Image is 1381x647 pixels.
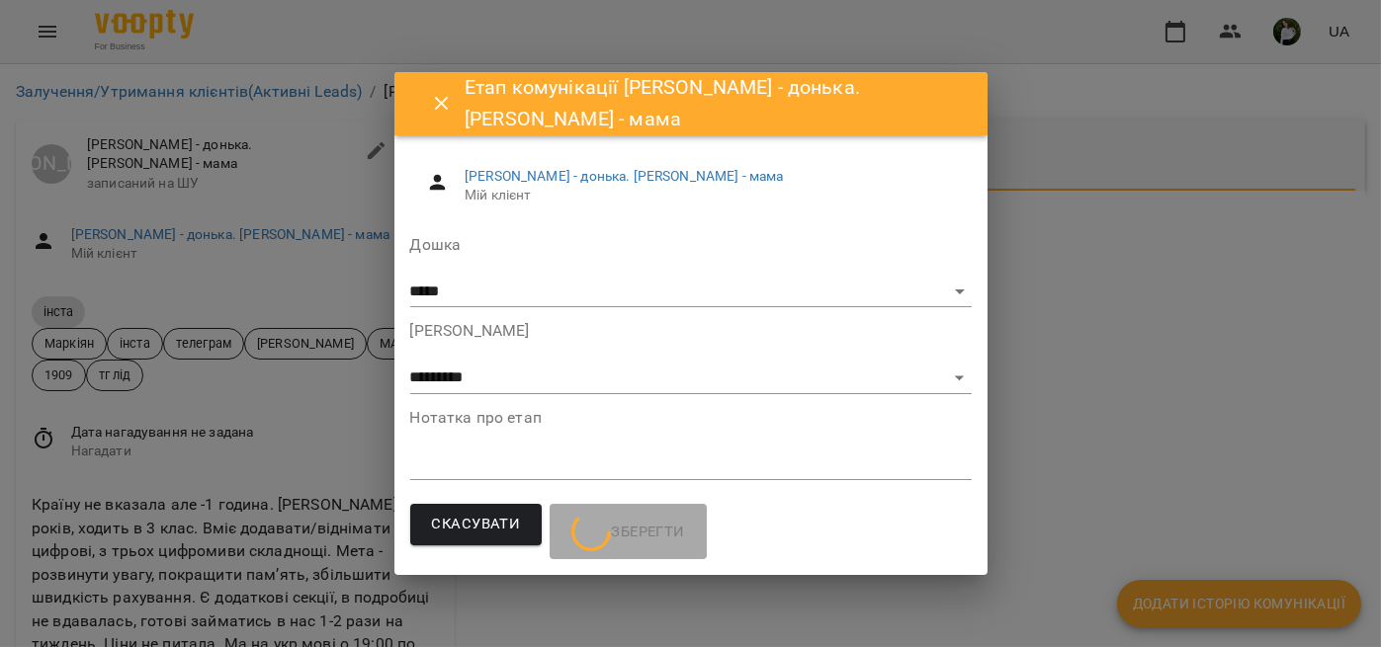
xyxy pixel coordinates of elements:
button: Close [418,80,466,127]
span: Скасувати [432,512,521,537]
label: Нотатка про етап [410,410,972,426]
span: Мій клієнт [465,186,955,205]
a: [PERSON_NAME] - донька. [PERSON_NAME] - мама [465,168,783,184]
label: Дошка [410,237,972,253]
h6: Етап комунікації [PERSON_NAME] - донька. [PERSON_NAME] - мама [465,72,963,134]
button: Скасувати [410,504,543,545]
label: [PERSON_NAME] [410,323,972,339]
